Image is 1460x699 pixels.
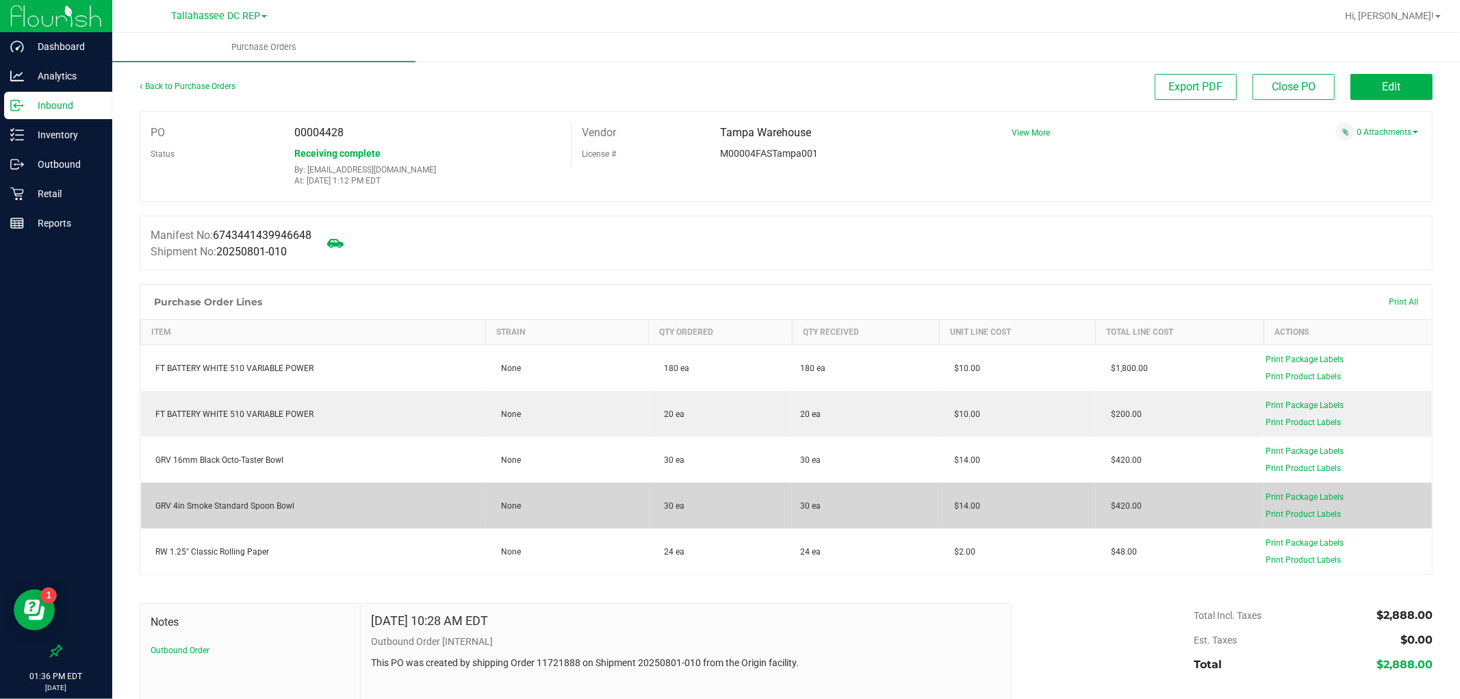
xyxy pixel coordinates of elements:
span: 30 ea [800,454,821,466]
span: 30 ea [657,455,684,465]
span: $2,888.00 [1376,658,1433,671]
span: Mark as not Arrived [322,229,349,257]
label: License # [582,144,616,164]
inline-svg: Inventory [10,128,24,142]
span: $10.00 [947,364,980,373]
span: $1,800.00 [1104,364,1148,373]
a: View More [1012,128,1050,138]
p: This PO was created by shipping Order 11721888 on Shipment 20250801-010 from the Origin facility. [371,656,1001,670]
span: 20 ea [800,408,821,420]
span: Print Package Labels [1266,446,1344,456]
span: Print Product Labels [1266,509,1341,519]
div: FT BATTERY WHITE 510 VARIABLE POWER [149,362,478,374]
inline-svg: Reports [10,216,24,230]
label: PO [151,123,165,143]
iframe: Resource center unread badge [40,587,57,604]
a: Purchase Orders [112,33,415,62]
span: Print Package Labels [1266,401,1344,410]
p: Analytics [24,68,106,84]
span: Print All [1389,297,1418,307]
span: 6743441439946648 [213,229,311,242]
p: Inventory [24,127,106,143]
th: Actions [1264,320,1432,345]
span: Notes [151,614,350,631]
span: 00004428 [294,126,344,139]
span: None [494,409,521,419]
h4: [DATE] 10:28 AM EDT [371,614,488,628]
span: 180 ea [800,362,825,374]
a: Back to Purchase Orders [140,81,235,91]
span: 30 ea [800,500,821,512]
th: Strain [486,320,649,345]
h1: Purchase Order Lines [154,296,262,307]
span: Print Package Labels [1266,355,1344,364]
span: Attach a document [1336,123,1355,141]
p: By: [EMAIL_ADDRESS][DOMAIN_NAME] [294,165,561,175]
span: Print Product Labels [1266,418,1341,427]
span: Print Package Labels [1266,492,1344,502]
span: Receiving complete [294,148,381,159]
span: $2.00 [947,547,975,557]
p: At: [DATE] 1:12 PM EDT [294,176,561,186]
th: Qty Ordered [649,320,792,345]
iframe: Resource center [14,589,55,631]
p: Dashboard [24,38,106,55]
span: Print Product Labels [1266,372,1341,381]
span: 20 ea [657,409,684,419]
inline-svg: Inbound [10,99,24,112]
label: Pin the sidebar to full width on large screens [49,644,63,658]
div: FT BATTERY WHITE 510 VARIABLE POWER [149,408,478,420]
p: Outbound Order [INTERNAL] [371,635,1001,649]
label: Vendor [582,123,616,143]
a: 0 Attachments [1357,127,1418,137]
span: Export PDF [1169,80,1223,93]
label: Shipment No: [151,244,287,260]
span: Tallahassee DC REP [171,10,260,22]
span: 24 ea [657,547,684,557]
span: 180 ea [657,364,689,373]
inline-svg: Retail [10,187,24,201]
span: $14.00 [947,455,980,465]
span: 24 ea [800,546,821,558]
p: 01:36 PM EDT [6,670,106,683]
span: $200.00 [1104,409,1142,419]
p: Reports [24,215,106,231]
th: Total Line Cost [1096,320,1264,345]
span: Edit [1383,80,1401,93]
button: Export PDF [1155,74,1237,100]
span: $48.00 [1104,547,1137,557]
span: $420.00 [1104,455,1142,465]
inline-svg: Analytics [10,69,24,83]
p: Inbound [24,97,106,114]
p: Retail [24,186,106,202]
span: None [494,364,521,373]
button: Close PO [1253,74,1335,100]
span: Print Product Labels [1266,463,1341,473]
span: Hi, [PERSON_NAME]! [1345,10,1434,21]
span: $420.00 [1104,501,1142,511]
inline-svg: Dashboard [10,40,24,53]
span: Print Product Labels [1266,555,1341,565]
span: $0.00 [1400,633,1433,646]
span: Est. Taxes [1194,635,1237,646]
span: Close PO [1272,80,1316,93]
span: Tampa Warehouse [720,126,811,139]
th: Unit Line Cost [939,320,1095,345]
p: [DATE] [6,683,106,693]
div: RW 1.25" Classic Rolling Paper [149,546,478,558]
span: None [494,455,521,465]
span: 20250801-010 [216,245,287,258]
div: GRV 4in Smoke Standard Spoon Bowl [149,500,478,512]
span: Purchase Orders [213,41,315,53]
div: GRV 16mm Black Octo-Taster Bowl [149,454,478,466]
button: Outbound Order [151,644,209,657]
span: None [494,501,521,511]
span: Print Package Labels [1266,538,1344,548]
span: None [494,547,521,557]
inline-svg: Outbound [10,157,24,171]
label: Manifest No: [151,227,311,244]
th: Qty Received [792,320,939,345]
label: Status [151,144,175,164]
span: $14.00 [947,501,980,511]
